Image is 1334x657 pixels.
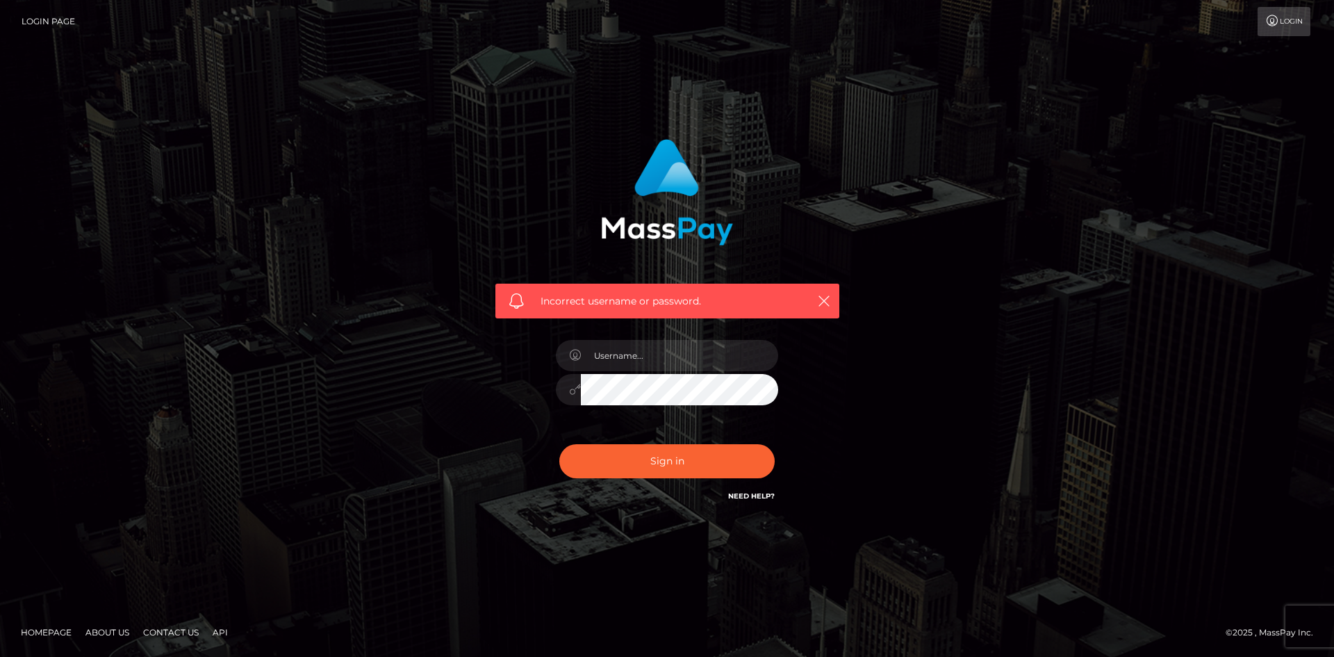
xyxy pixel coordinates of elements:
[541,294,794,309] span: Incorrect username or password.
[1258,7,1310,36] a: Login
[581,340,778,371] input: Username...
[601,139,733,245] img: MassPay Login
[559,444,775,478] button: Sign in
[80,622,135,643] a: About Us
[207,622,233,643] a: API
[15,622,77,643] a: Homepage
[728,492,775,501] a: Need Help?
[22,7,75,36] a: Login Page
[1226,625,1324,640] div: © 2025 , MassPay Inc.
[138,622,204,643] a: Contact Us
